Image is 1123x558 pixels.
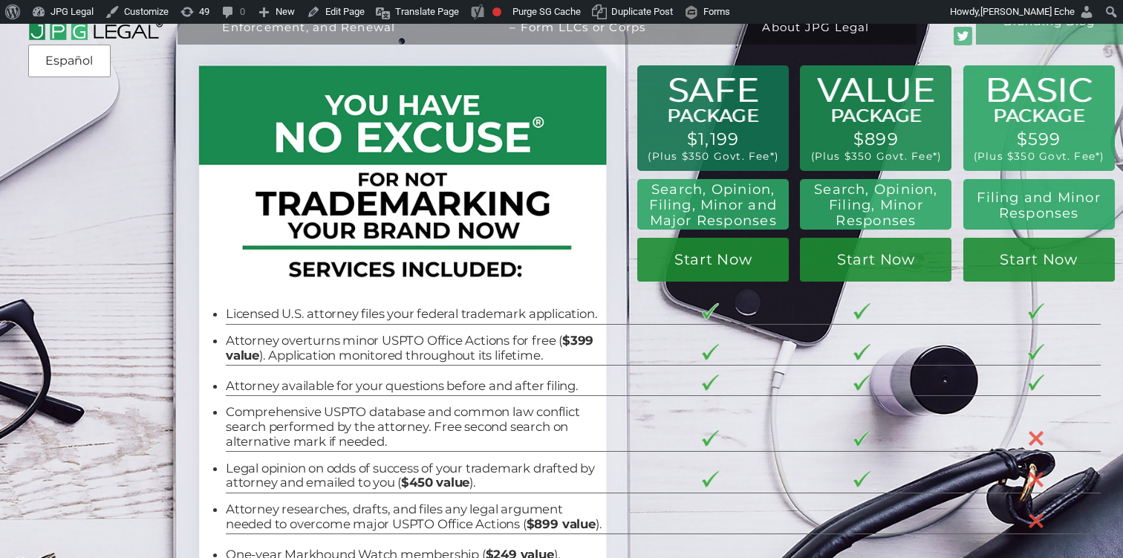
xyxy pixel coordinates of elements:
[1028,430,1045,447] img: X-30-3.png
[1028,471,1045,488] img: X-30-3.png
[527,516,596,531] b: $899 value
[1028,513,1045,530] img: X-30-3.png
[226,334,605,363] li: Attorney overturns minor USPTO Office Actions for free ( ). Application monitored throughout its ...
[1028,344,1045,360] img: checkmark-border-3.png
[853,430,870,447] img: checkmark-border-3.png
[226,405,605,449] li: Comprehensive USPTO database and common law conflict search performed by the attorney. Free secon...
[226,379,605,394] li: Attorney available for your questions before and after filing.
[644,181,782,229] h2: Search, Opinion, Filing, Minor and Major Responses
[702,303,719,319] img: checkmark-border-3.png
[226,461,605,490] li: Legal opinion on odds of success of your trademark drafted by attorney and emailed to you ( ).
[440,10,715,54] a: Buy/Sell Domains or Trademarks– Form LLCs or Corps
[963,238,1115,282] a: Start Now
[809,181,943,229] h2: Search, Opinion, Filing, Minor Responses
[492,7,501,16] div: Focus keyphrase not set
[1028,374,1045,391] img: checkmark-border-3.png
[189,10,429,54] a: Trademark Registration,Enforcement, and Renewal
[853,471,870,487] img: checkmark-border-3.png
[401,475,469,490] b: $450 value
[726,10,905,54] a: More InformationAbout JPG Legal
[853,344,870,360] img: checkmark-border-3.png
[853,374,870,391] img: checkmark-border-3.png
[972,189,1106,221] h2: Filing and Minor Responses
[954,27,972,45] img: Twitter_Social_Icon_Rounded_Square_Color-mid-green3-90.png
[980,6,1075,17] span: [PERSON_NAME] Eche
[33,48,106,74] a: Español
[226,307,605,322] li: Licensed U.S. attorney files your federal trademark application.
[226,502,605,531] li: Attorney researches, drafts, and files any legal argument needed to overcome major USPTO Office A...
[702,471,719,487] img: checkmark-border-3.png
[853,303,870,319] img: checkmark-border-3.png
[637,238,789,282] a: Start Now
[226,333,593,363] b: $399 value
[800,238,951,282] a: Start Now
[702,430,719,447] img: checkmark-border-3.png
[1028,303,1045,319] img: checkmark-border-3.png
[702,374,719,391] img: checkmark-border-3.png
[702,344,719,360] img: checkmark-border-3.png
